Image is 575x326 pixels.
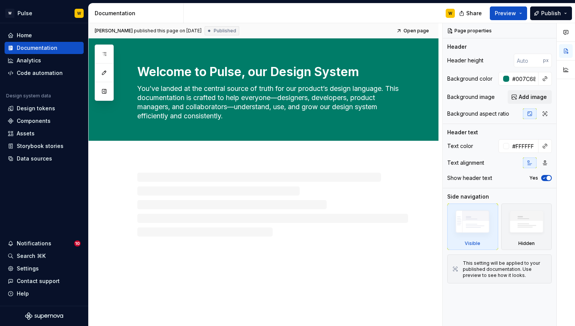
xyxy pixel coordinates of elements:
button: Share [455,6,487,20]
div: Hidden [501,204,552,250]
p: px [543,57,549,64]
div: Documentation [95,10,180,17]
div: Background image [447,93,495,101]
div: Side navigation [447,193,489,200]
div: Background aspect ratio [447,110,509,118]
div: Assets [17,130,35,137]
div: Documentation [17,44,57,52]
div: Show header text [447,174,492,182]
button: WPulseW [2,5,87,21]
div: Visible [447,204,498,250]
button: Contact support [5,275,84,287]
div: Code automation [17,69,63,77]
span: Preview [495,10,516,17]
div: Hidden [518,240,535,246]
div: Home [17,32,32,39]
a: Analytics [5,54,84,67]
div: Visible [465,240,480,246]
a: Code automation [5,67,84,79]
span: Open page [403,28,429,34]
button: Publish [530,6,572,20]
span: Publish [541,10,561,17]
div: Header text [447,129,478,136]
a: Design tokens [5,102,84,114]
button: Notifications10 [5,237,84,250]
span: Share [466,10,482,17]
div: Components [17,117,51,125]
input: Auto [509,72,538,86]
div: Search ⌘K [17,252,46,260]
span: 10 [74,240,81,246]
div: Storybook stories [17,142,64,150]
div: Background color [447,75,492,83]
div: Text alignment [447,159,484,167]
div: Contact support [17,277,60,285]
div: W [448,10,452,16]
a: Open page [394,25,432,36]
div: Data sources [17,155,52,162]
a: Storybook stories [5,140,84,152]
div: Header height [447,57,483,64]
svg: Supernova Logo [25,312,63,320]
a: Data sources [5,153,84,165]
a: Home [5,29,84,41]
input: Auto [514,54,543,67]
div: Analytics [17,57,41,64]
button: Preview [490,6,527,20]
button: Add image [508,90,552,104]
div: This setting will be applied to your published documentation. Use preview to see how it looks. [463,260,547,278]
a: Components [5,115,84,127]
div: Pulse [17,10,32,17]
div: Design tokens [17,105,55,112]
div: Header [447,43,467,51]
a: Documentation [5,42,84,54]
button: Search ⌘K [5,250,84,262]
input: Auto [509,139,538,153]
div: Text color [447,142,473,150]
div: W [77,10,81,16]
a: Assets [5,127,84,140]
div: W [5,9,14,18]
button: Help [5,288,84,300]
div: Notifications [17,240,51,247]
div: published this page on [DATE] [134,28,202,34]
span: Published [214,28,236,34]
div: Design system data [6,93,51,99]
textarea: Welcome to Pulse, our Design System [136,63,407,81]
div: Help [17,290,29,297]
span: [PERSON_NAME] [95,28,133,34]
div: Settings [17,265,39,272]
span: Add image [519,93,547,101]
a: Settings [5,262,84,275]
textarea: You’ve landed at the central source of truth for our product’s design language. This documentatio... [136,83,407,122]
label: Yes [529,175,538,181]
